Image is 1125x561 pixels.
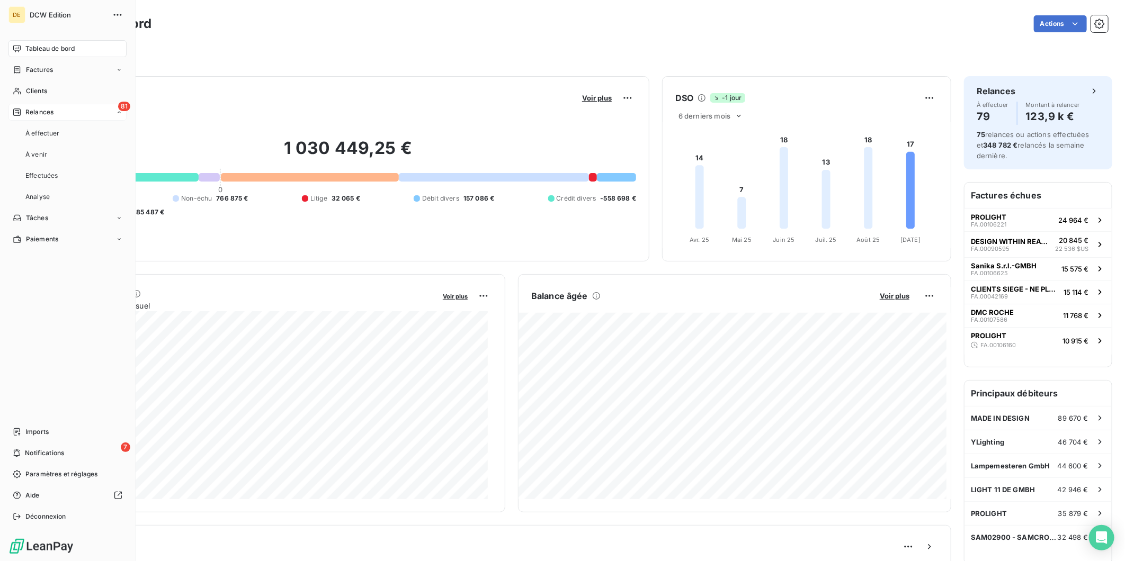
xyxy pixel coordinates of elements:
[971,331,1006,340] span: PROLIGHT
[25,192,50,202] span: Analyse
[25,512,66,521] span: Déconnexion
[1058,216,1088,224] span: 24 964 €
[25,129,60,138] span: À effectuer
[965,208,1112,231] button: PROLIGHTFA.0010622124 964 €
[26,65,53,75] span: Factures
[732,236,752,243] tspan: Mai 25
[60,300,435,311] span: Chiffre d'affaires mensuel
[710,93,745,103] span: -1 jour
[1058,414,1088,422] span: 89 670 €
[463,194,494,203] span: 157 086 €
[1058,438,1088,446] span: 46 704 €
[25,150,47,159] span: À venir
[25,171,58,180] span: Effectuées
[1058,485,1088,494] span: 42 946 €
[422,194,459,203] span: Débit divers
[600,194,636,203] span: -558 698 €
[118,102,130,111] span: 81
[25,44,75,53] span: Tableau de bord
[971,213,1006,221] span: PROLIGHT
[773,236,795,243] tspan: Juin 25
[977,85,1015,97] h6: Relances
[965,183,1112,208] h6: Factures échues
[1089,525,1114,550] div: Open Intercom Messenger
[25,107,53,117] span: Relances
[1026,102,1080,108] span: Montant à relancer
[181,194,212,203] span: Non-échu
[557,194,596,203] span: Crédit divers
[971,246,1010,252] span: FA.00090595
[1063,311,1088,320] span: 11 768 €
[1064,288,1088,296] span: 15 114 €
[965,304,1112,327] button: DMC ROCHEFA.0010758611 768 €
[8,538,74,555] img: Logo LeanPay
[983,141,1017,149] span: 348 782 €
[971,462,1050,470] span: Lampemesteren GmbH
[971,316,1007,323] span: FA.00107586
[971,237,1051,246] span: DESIGN WITHIN REACH
[531,289,588,302] h6: Balance âgée
[678,112,730,120] span: 6 derniers mois
[977,130,985,139] span: 75
[60,138,636,169] h2: 1 030 449,25 €
[1058,533,1088,541] span: 32 498 €
[8,6,25,23] div: DE
[121,442,130,452] span: 7
[8,487,127,504] a: Aide
[1026,108,1080,125] h4: 123,9 k €
[900,236,921,243] tspan: [DATE]
[965,280,1112,304] button: CLIENTS SIEGE - NE PLUS UTILISERFA.0004216915 114 €
[971,533,1058,541] span: SAM02900 - SAMCRO DECORACION DE INTERIORES SL
[25,469,97,479] span: Paramètres et réglages
[856,236,880,243] tspan: Août 25
[965,381,1112,406] h6: Principaux débiteurs
[133,207,164,217] span: -85 487 €
[965,257,1112,280] button: Sanika S.r.l.-GMBHFA.0010662515 575 €
[1061,265,1088,273] span: 15 575 €
[675,92,693,104] h6: DSO
[965,231,1112,257] button: DESIGN WITHIN REACHFA.0009059520 845 €22 536 $US
[443,293,468,300] span: Voir plus
[25,448,64,458] span: Notifications
[1059,236,1088,245] span: 20 845 €
[971,221,1006,228] span: FA.00106221
[1062,337,1088,345] span: 10 915 €
[1055,245,1088,254] span: 22 536 $US
[965,327,1112,355] button: PROLIGHTFA.0010616010 915 €
[877,291,913,301] button: Voir plus
[971,414,1030,422] span: MADE IN DESIGN
[26,86,47,96] span: Clients
[971,261,1037,270] span: Sanika S.r.l.-GMBH
[971,509,1007,518] span: PROLIGHT
[1058,509,1088,518] span: 35 879 €
[690,236,709,243] tspan: Avr. 25
[971,293,1008,300] span: FA.00042169
[216,194,248,203] span: 766 875 €
[880,292,909,300] span: Voir plus
[332,194,360,203] span: 32 065 €
[980,342,1016,348] span: FA.00106160
[26,234,58,244] span: Paiements
[218,185,222,194] span: 0
[971,285,1059,293] span: CLIENTS SIEGE - NE PLUS UTILISER
[971,485,1035,494] span: LIGHT 11 DE GMBH
[25,427,49,437] span: Imports
[971,270,1008,276] span: FA.00106625
[977,108,1008,125] h4: 79
[440,291,471,301] button: Voir plus
[971,438,1004,446] span: YLighting
[26,213,48,223] span: Tâches
[977,102,1008,108] span: À effectuer
[1058,462,1088,470] span: 44 600 €
[579,93,615,103] button: Voir plus
[310,194,327,203] span: Litige
[1034,15,1087,32] button: Actions
[971,308,1014,316] span: DMC ROCHE
[816,236,837,243] tspan: Juil. 25
[30,11,106,19] span: DCW Edition
[977,130,1090,160] span: relances ou actions effectuées et relancés la semaine dernière.
[25,491,40,500] span: Aide
[582,94,612,102] span: Voir plus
